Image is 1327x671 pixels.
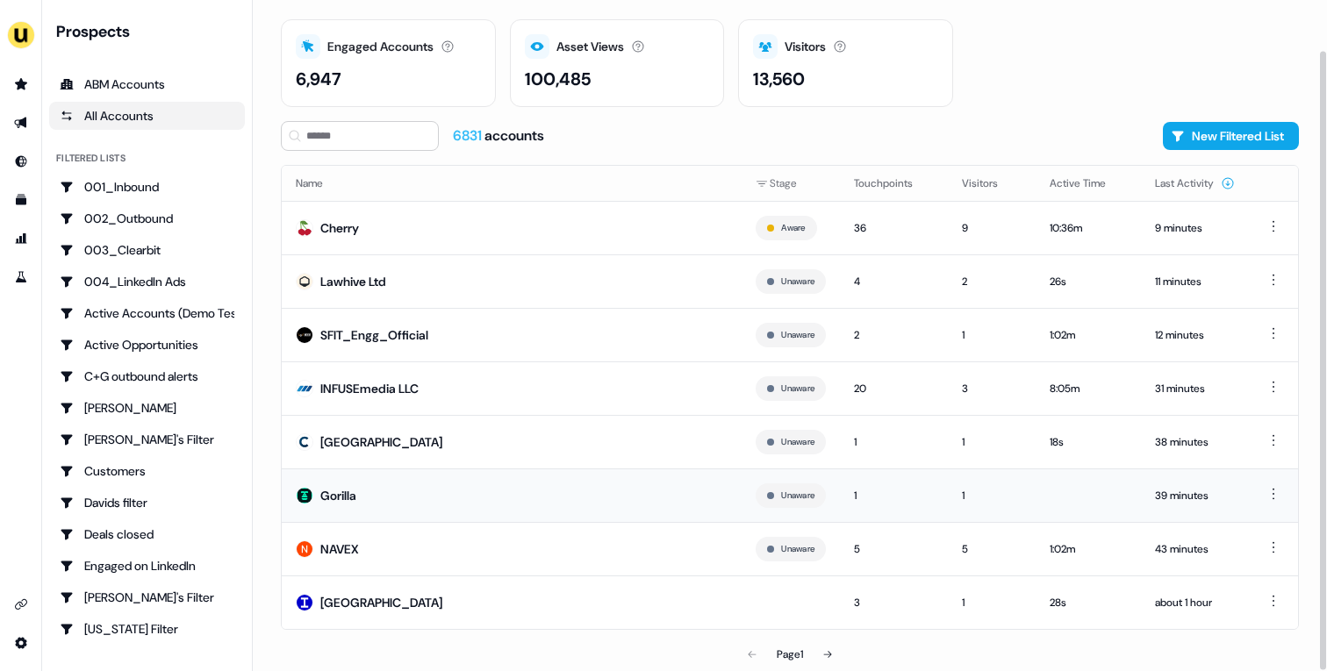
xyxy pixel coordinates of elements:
[327,38,434,56] div: Engaged Accounts
[1155,168,1235,199] button: Last Activity
[49,457,245,485] a: Go to Customers
[60,525,234,543] div: Deals closed
[962,487,1022,504] div: 1
[781,488,814,503] button: Unaware
[785,38,826,56] div: Visitors
[854,168,934,199] button: Touchpoints
[60,304,234,322] div: Active Accounts (Demo Test)
[320,487,356,504] div: Gorilla
[1155,326,1235,344] div: 12 minutes
[320,594,442,611] div: [GEOGRAPHIC_DATA]
[60,210,234,227] div: 002_Outbound
[60,107,234,125] div: All Accounts
[1050,594,1127,611] div: 28s
[1155,273,1235,290] div: 11 minutes
[60,494,234,511] div: Davids filter
[1050,433,1127,451] div: 18s
[7,147,35,175] a: Go to Inbound
[282,166,742,201] th: Name
[49,331,245,359] a: Go to Active Opportunities
[453,126,544,146] div: accounts
[854,540,934,558] div: 5
[1155,433,1235,451] div: 38 minutes
[1050,168,1127,199] button: Active Time
[320,326,428,344] div: SFIT_Engg_Official
[962,433,1022,451] div: 1
[962,594,1022,611] div: 1
[49,299,245,327] a: Go to Active Accounts (Demo Test)
[320,540,359,558] div: NAVEX
[1050,273,1127,290] div: 26s
[781,327,814,343] button: Unaware
[7,263,35,291] a: Go to experiments
[60,462,234,480] div: Customers
[49,552,245,580] a: Go to Engaged on LinkedIn
[1050,540,1127,558] div: 1:02m
[962,219,1022,237] div: 9
[781,434,814,450] button: Unaware
[556,38,624,56] div: Asset Views
[60,368,234,385] div: C+G outbound alerts
[49,173,245,201] a: Go to 001_Inbound
[320,273,386,290] div: Lawhive Ltd
[49,520,245,548] a: Go to Deals closed
[962,273,1022,290] div: 2
[1155,487,1235,504] div: 39 minutes
[49,268,245,296] a: Go to 004_LinkedIn Ads
[854,487,934,504] div: 1
[60,241,234,259] div: 003_Clearbit
[49,102,245,130] a: All accounts
[854,380,934,397] div: 20
[1155,219,1235,237] div: 9 minutes
[60,557,234,575] div: Engaged on LinkedIn
[1155,540,1235,558] div: 43 minutes
[1163,122,1299,150] button: New Filtered List
[781,274,814,289] button: Unaware
[962,540,1022,558] div: 5
[49,615,245,643] a: Go to Georgia Filter
[7,186,35,214] a: Go to templates
[525,66,591,92] div: 100,485
[7,629,35,657] a: Go to integrations
[781,381,814,396] button: Unaware
[1050,326,1127,344] div: 1:02m
[777,646,803,663] div: Page 1
[60,399,234,417] div: [PERSON_NAME]
[49,489,245,517] a: Go to Davids filter
[453,126,484,145] span: 6831
[49,583,245,611] a: Go to Geneviève's Filter
[781,220,805,236] button: Aware
[854,594,934,611] div: 3
[320,433,442,451] div: [GEOGRAPHIC_DATA]
[7,109,35,137] a: Go to outbound experience
[1050,219,1127,237] div: 10:36m
[1155,594,1235,611] div: about 1 hour
[296,66,341,92] div: 6,947
[962,380,1022,397] div: 3
[60,589,234,606] div: [PERSON_NAME]'s Filter
[320,380,419,397] div: INFUSEmedia LLC
[60,75,234,93] div: ABM Accounts
[60,431,234,448] div: [PERSON_NAME]'s Filter
[854,326,934,344] div: 2
[49,425,245,453] a: Go to Charlotte's Filter
[60,336,234,353] div: Active Opportunities
[56,21,245,42] div: Prospects
[854,433,934,451] div: 1
[854,273,934,290] div: 4
[60,273,234,290] div: 004_LinkedIn Ads
[962,326,1022,344] div: 1
[7,590,35,618] a: Go to integrations
[756,175,826,192] div: Stage
[753,66,805,92] div: 13,560
[49,236,245,264] a: Go to 003_Clearbit
[7,225,35,253] a: Go to attribution
[320,219,359,237] div: Cherry
[781,541,814,557] button: Unaware
[56,151,126,166] div: Filtered lists
[854,219,934,237] div: 36
[49,394,245,422] a: Go to Charlotte Stone
[1155,380,1235,397] div: 31 minutes
[49,362,245,390] a: Go to C+G outbound alerts
[7,70,35,98] a: Go to prospects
